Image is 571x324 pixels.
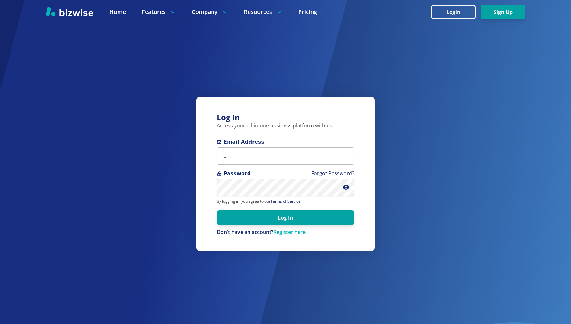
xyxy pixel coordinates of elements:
p: Features [142,8,176,16]
a: Register here [273,228,306,235]
p: Don't have an account? [217,229,354,236]
p: By logging in, you agree to our . [217,199,354,204]
a: Sign Up [481,9,525,15]
p: Access your all-in-one business platform with us. [217,122,354,129]
h3: Log In [217,112,354,123]
span: Email Address [217,138,354,146]
img: Bizwise Logo [46,7,93,16]
button: Login [431,5,476,19]
button: Sign Up [481,5,525,19]
input: you@example.com [217,147,354,165]
p: Company [192,8,228,16]
a: Login [431,9,481,15]
p: Resources [244,8,282,16]
a: Pricing [298,8,317,16]
a: Forgot Password? [311,170,354,177]
span: Password [217,170,354,177]
a: Terms of Service [271,198,300,204]
div: Don't have an account?Register here [217,229,354,236]
a: Home [109,8,126,16]
button: Log In [217,210,354,225]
